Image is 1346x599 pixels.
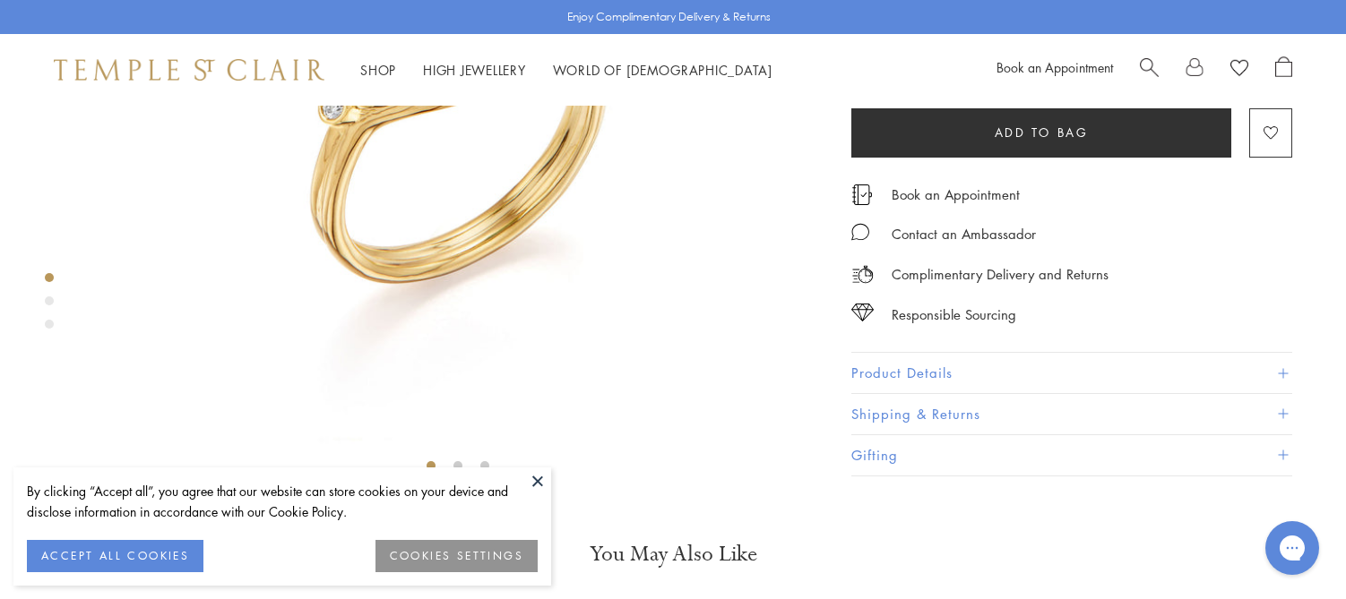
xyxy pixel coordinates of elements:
[995,123,1089,142] span: Add to bag
[892,263,1109,286] p: Complimentary Delivery and Returns
[851,223,869,241] img: MessageIcon-01_2.svg
[423,61,526,79] a: High JewelleryHigh Jewellery
[72,540,1274,569] h3: You May Also Like
[553,61,772,79] a: World of [DEMOGRAPHIC_DATA]World of [DEMOGRAPHIC_DATA]
[567,8,771,26] p: Enjoy Complimentary Delivery & Returns
[892,223,1036,245] div: Contact an Ambassador
[54,59,324,81] img: Temple St. Clair
[375,540,538,572] button: COOKIES SETTINGS
[27,481,538,522] div: By clicking “Accept all”, you agree that our website can store cookies on your device and disclos...
[851,304,874,321] img: icon_sourcing.svg
[851,184,873,205] img: icon_appointment.svg
[1140,56,1159,83] a: Search
[1275,56,1292,83] a: Open Shopping Bag
[851,108,1231,158] button: Add to bag
[851,435,1292,475] button: Gifting
[997,58,1113,76] a: Book an Appointment
[360,61,396,79] a: ShopShop
[360,59,772,81] nav: Main navigation
[892,304,1016,326] div: Responsible Sourcing
[851,263,874,286] img: icon_delivery.svg
[45,269,54,343] div: Product gallery navigation
[1230,56,1248,83] a: View Wishlist
[1256,515,1328,581] iframe: Gorgias live chat messenger
[892,184,1020,204] a: Book an Appointment
[27,540,203,572] button: ACCEPT ALL COOKIES
[851,354,1292,394] button: Product Details
[851,394,1292,434] button: Shipping & Returns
